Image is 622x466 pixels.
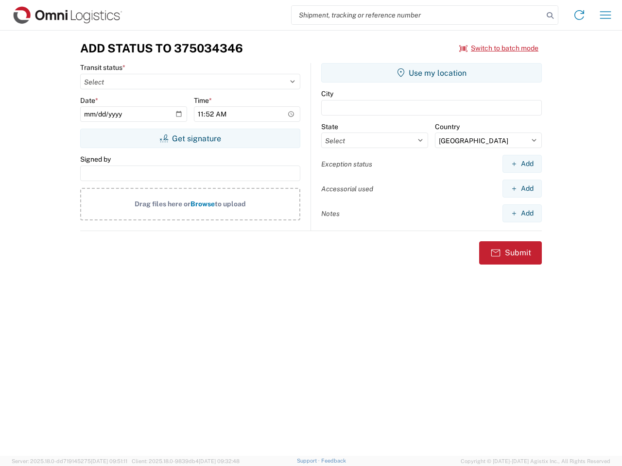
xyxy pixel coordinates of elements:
[461,457,610,466] span: Copyright © [DATE]-[DATE] Agistix Inc., All Rights Reserved
[321,184,373,193] label: Accessorial used
[292,6,543,24] input: Shipment, tracking or reference number
[502,204,542,222] button: Add
[80,63,125,72] label: Transit status
[80,129,300,148] button: Get signature
[132,458,240,464] span: Client: 2025.18.0-9839db4
[135,200,190,208] span: Drag files here or
[479,241,542,265] button: Submit
[321,458,346,464] a: Feedback
[194,96,212,105] label: Time
[80,96,98,105] label: Date
[502,155,542,173] button: Add
[321,122,338,131] label: State
[12,458,127,464] span: Server: 2025.18.0-dd719145275
[321,209,340,218] label: Notes
[297,458,321,464] a: Support
[215,200,246,208] span: to upload
[80,41,243,55] h3: Add Status to 375034346
[435,122,460,131] label: Country
[91,458,127,464] span: [DATE] 09:51:11
[502,180,542,198] button: Add
[199,458,240,464] span: [DATE] 09:32:48
[321,160,372,168] label: Exception status
[321,89,333,98] label: City
[190,200,215,208] span: Browse
[80,155,111,164] label: Signed by
[459,40,538,56] button: Switch to batch mode
[321,63,542,83] button: Use my location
